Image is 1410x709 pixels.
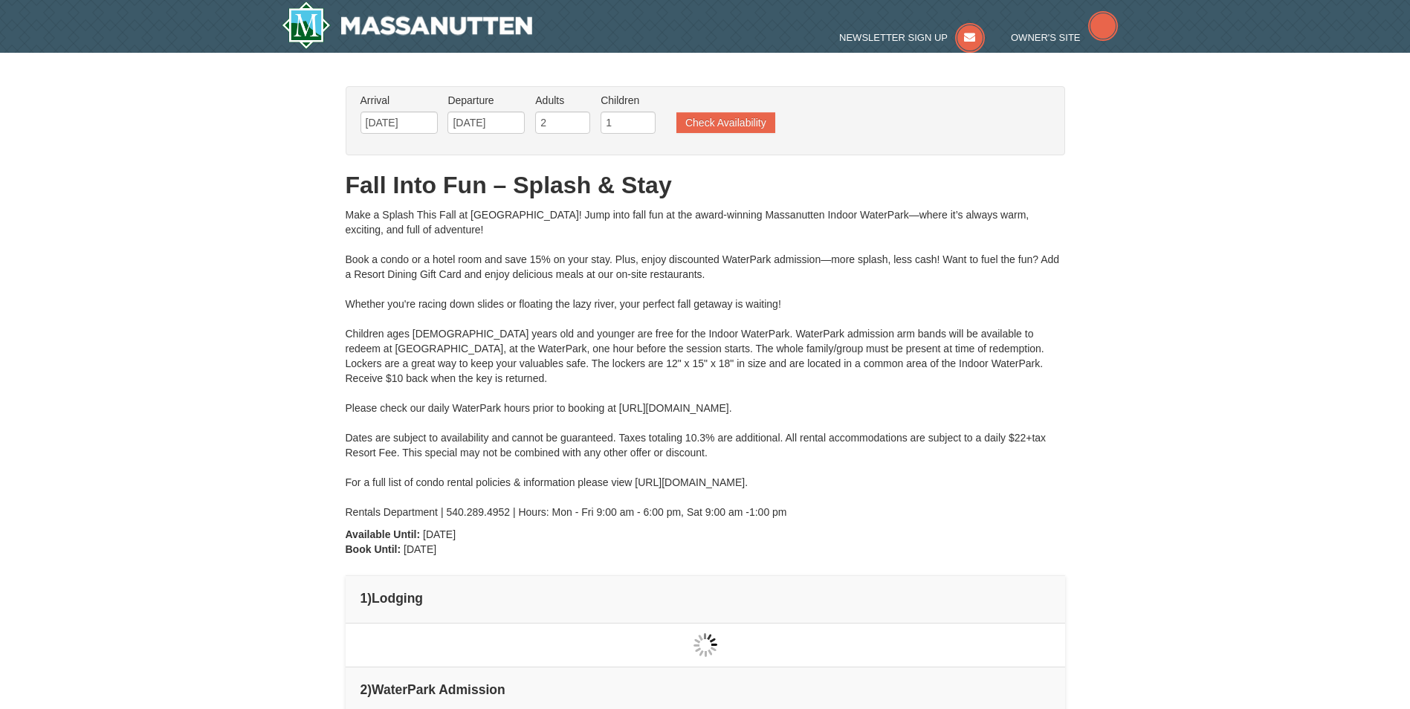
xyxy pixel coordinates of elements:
span: [DATE] [423,528,456,540]
a: Newsletter Sign Up [839,32,985,43]
strong: Book Until: [346,543,401,555]
span: ) [367,682,372,697]
label: Departure [447,93,525,108]
div: Make a Splash This Fall at [GEOGRAPHIC_DATA]! Jump into fall fun at the award-winning Massanutten... [346,207,1065,519]
label: Adults [535,93,590,108]
img: Massanutten Resort Logo [282,1,533,49]
h4: 2 WaterPark Admission [360,682,1050,697]
button: Check Availability [676,112,775,133]
label: Arrival [360,93,438,108]
span: [DATE] [404,543,436,555]
span: ) [367,591,372,606]
img: wait gif [693,633,717,657]
h1: Fall Into Fun – Splash & Stay [346,170,1065,200]
span: Newsletter Sign Up [839,32,948,43]
a: Massanutten Resort [282,1,533,49]
label: Children [601,93,656,108]
strong: Available Until: [346,528,421,540]
a: Owner's Site [1011,32,1118,43]
h4: 1 Lodging [360,591,1050,606]
span: Owner's Site [1011,32,1081,43]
